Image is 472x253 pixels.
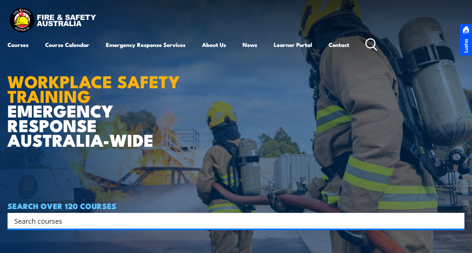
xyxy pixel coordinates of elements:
[14,215,448,226] input: Search input
[16,215,449,226] form: Search form
[106,36,185,54] a: Emergency Response Services
[202,36,226,54] a: About Us
[8,68,180,108] strong: WORKPLACE SAFETY TRAINING
[451,215,462,226] button: Search magnifier button
[329,36,349,54] a: Contact
[8,36,29,54] a: Courses
[45,36,89,54] a: Course Calendar
[243,36,257,54] a: News
[8,55,191,147] h1: EMERGENCY RESPONSE AUSTRALIA-WIDE
[274,36,312,54] a: Learner Portal
[8,202,464,210] h4: SEARCH OVER 120 COURSES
